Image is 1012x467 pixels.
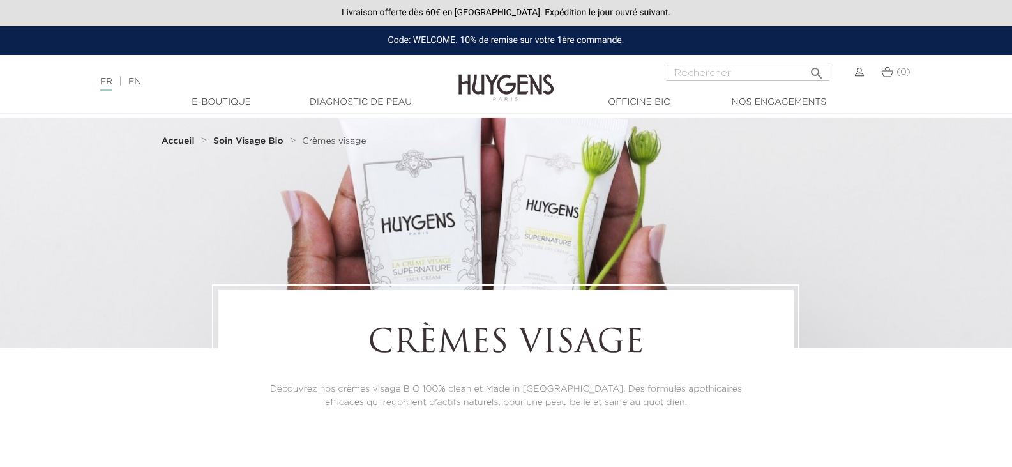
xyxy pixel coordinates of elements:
img: Huygens [458,54,554,103]
a: E-Boutique [158,96,285,109]
h1: Crèmes visage [253,325,759,364]
a: Crèmes visage [302,136,366,146]
div: | [94,74,412,89]
span: Crèmes visage [302,137,366,146]
a: Officine Bio [576,96,704,109]
input: Rechercher [667,65,829,81]
a: EN [128,77,141,86]
button:  [805,61,828,78]
span: (0) [896,68,910,77]
a: FR [100,77,112,91]
a: Accueil [162,136,197,146]
i:  [809,62,824,77]
p: Découvrez nos crèmes visage BIO 100% clean et Made in [GEOGRAPHIC_DATA]. Des formules apothicaire... [253,383,759,410]
strong: Soin Visage Bio [213,137,283,146]
strong: Accueil [162,137,195,146]
a: Soin Visage Bio [213,136,287,146]
a: Nos engagements [715,96,843,109]
a: Diagnostic de peau [297,96,425,109]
